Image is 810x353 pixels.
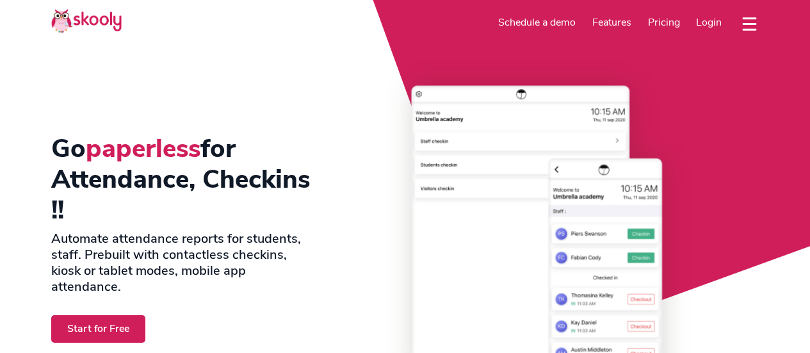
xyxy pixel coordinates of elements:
[688,12,730,33] a: Login
[86,131,200,166] span: paperless
[51,231,314,295] h2: Automate attendance reports for students, staff. Prebuilt with contactless checkins, kiosk or tab...
[51,133,314,226] h1: Go for Attendance, Checkins !!
[51,315,145,343] a: Start for Free
[51,8,122,33] img: Skooly
[696,15,722,29] span: Login
[490,12,585,33] a: Schedule a demo
[640,12,688,33] a: Pricing
[740,9,759,38] button: dropdown menu
[648,15,680,29] span: Pricing
[584,12,640,33] a: Features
